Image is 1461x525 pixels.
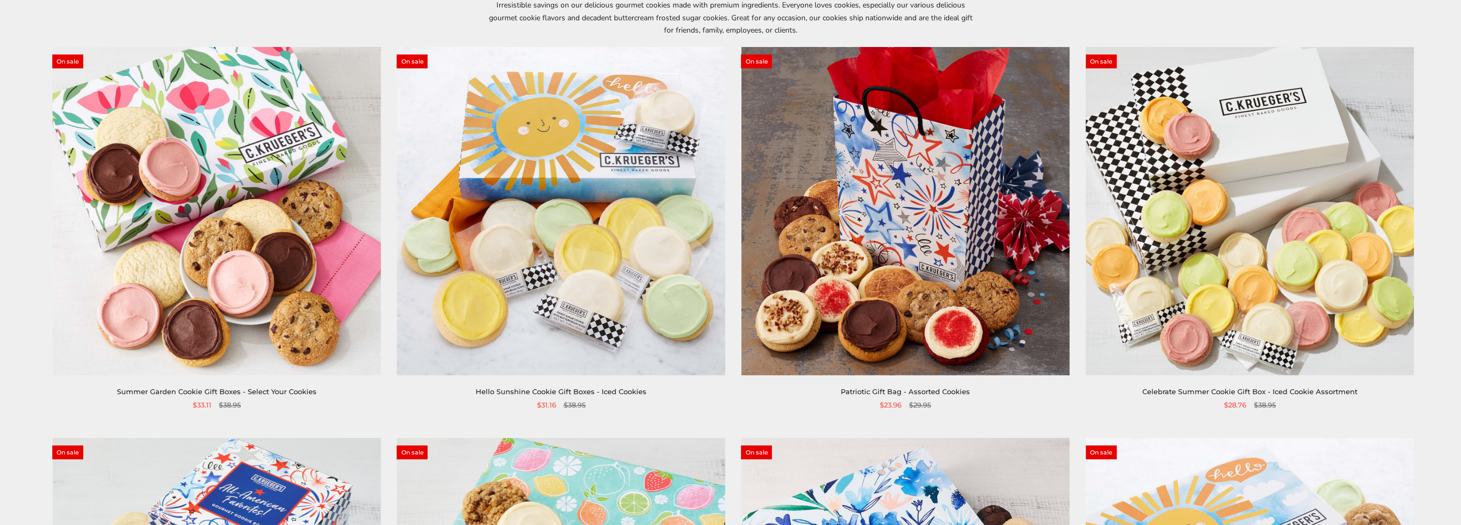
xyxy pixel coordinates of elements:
[1224,399,1246,411] span: $28.76
[741,47,1069,375] img: Patriotic Gift Bag - Assorted Cookies
[1142,387,1357,396] a: Celebrate Summer Cookie Gift Box - Iced Cookie Assortment
[1086,54,1117,68] span: On sale
[52,47,381,375] img: Summer Garden Cookie Gift Boxes - Select Your Cookies
[1086,445,1117,459] span: On sale
[193,399,211,411] span: $33.11
[1086,47,1414,375] img: Celebrate Summer Cookie Gift Box - Iced Cookie Assortment
[9,484,110,516] iframe: Sign Up via Text for Offers
[117,387,317,396] a: Summer Garden Cookie Gift Boxes - Select Your Cookies
[397,54,428,68] span: On sale
[563,399,585,411] span: $38.95
[741,445,772,459] span: On sale
[741,54,772,68] span: On sale
[397,445,428,459] span: On sale
[841,387,970,396] a: Patriotic Gift Bag - Assorted Cookies
[397,47,725,375] img: Hello Sunshine Cookie Gift Boxes - Iced Cookies
[1254,399,1276,411] span: $38.95
[476,387,646,396] a: Hello Sunshine Cookie Gift Boxes - Iced Cookies
[880,399,902,411] span: $23.96
[52,445,83,459] span: On sale
[219,399,241,411] span: $38.95
[536,399,556,411] span: $31.16
[52,54,83,68] span: On sale
[909,399,931,411] span: $29.95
